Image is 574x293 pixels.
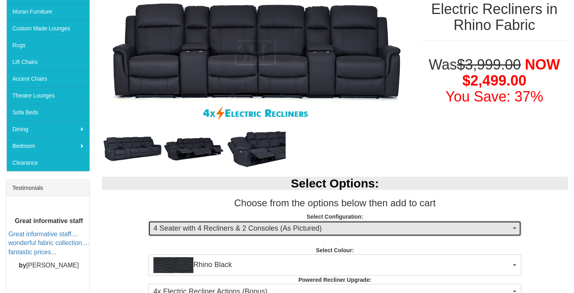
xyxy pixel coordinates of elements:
[6,37,89,54] a: Rugs
[316,247,354,253] strong: Select Colour:
[148,221,521,237] button: 4 Seater with 4 Recliners & 2 Consoles (As Pictured)
[6,180,89,196] div: Testimonials
[15,217,83,224] b: Great informative staff
[462,56,560,89] span: NOW $2,499.00
[19,262,26,269] b: by
[6,20,89,37] a: Custom Made Lounges
[298,277,371,283] strong: Powered Recliner Upgrade:
[6,104,89,121] a: Sofa Beds
[6,154,89,171] a: Clearance
[6,87,89,104] a: Theatre Lounges
[6,3,89,20] a: Moran Furniture
[6,54,89,70] a: Lift Chairs
[102,198,568,208] h3: Choose from the options below then add to cart
[306,213,363,220] strong: Select Configuration:
[148,254,521,276] button: Rhino BlackRhino Black
[153,257,511,273] span: Rhino Black
[421,57,568,104] h1: Was
[153,223,511,234] span: 4 Seater with 4 Recliners & 2 Consoles (As Pictured)
[153,257,193,273] img: Rhino Black
[457,56,521,73] del: $3,999.00
[8,231,89,256] a: Great informative staff.... wonderful fabric collection.... fantastic prices...
[291,177,379,190] b: Select Options:
[6,70,89,87] a: Accent Chairs
[8,261,89,270] p: [PERSON_NAME]
[6,121,89,138] a: Dining
[445,88,543,105] font: You Save: 37%
[6,138,89,154] a: Bedroom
